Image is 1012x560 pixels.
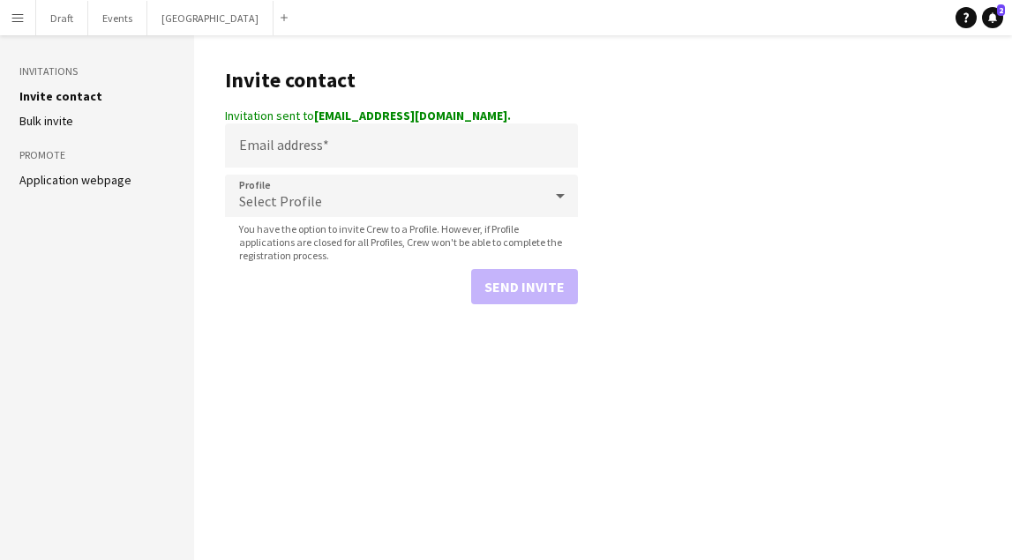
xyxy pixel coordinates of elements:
[19,113,73,129] a: Bulk invite
[225,67,578,93] h1: Invite contact
[19,88,102,104] a: Invite contact
[36,1,88,35] button: Draft
[19,63,175,79] h3: Invitations
[19,147,175,163] h3: Promote
[314,108,511,123] strong: [EMAIL_ADDRESS][DOMAIN_NAME].
[982,7,1003,28] a: 2
[225,108,578,123] div: Invitation sent to
[147,1,274,35] button: [GEOGRAPHIC_DATA]
[19,172,131,188] a: Application webpage
[88,1,147,35] button: Events
[239,192,322,210] span: Select Profile
[997,4,1005,16] span: 2
[225,222,578,262] span: You have the option to invite Crew to a Profile. However, if Profile applications are closed for ...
